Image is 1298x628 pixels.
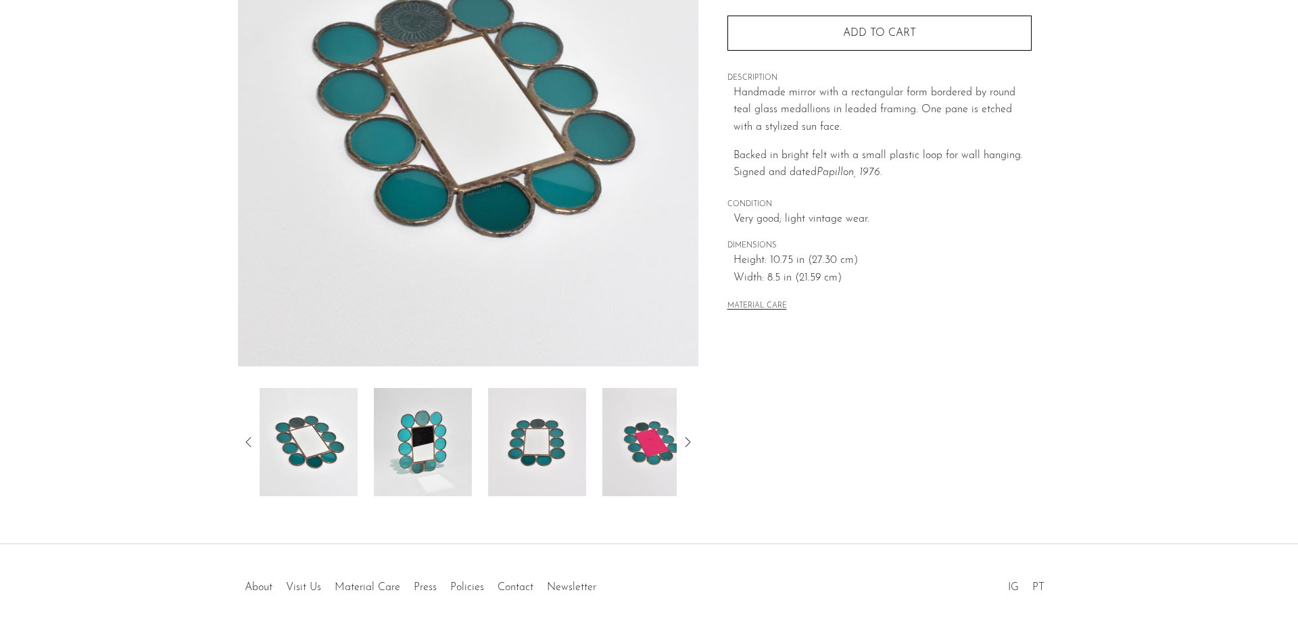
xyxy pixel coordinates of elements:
img: Teal Glass Wall Mirror [260,388,358,496]
button: Add to cart [727,16,1032,51]
a: About [245,582,272,593]
ul: Quick links [238,571,603,597]
span: CONDITION [727,199,1032,211]
span: Very good; light vintage wear. [734,211,1032,228]
p: Handmade mirror with a rectangular form bordered by round teal glass medallions in leaded framing... [734,84,1032,137]
a: Visit Us [286,582,321,593]
span: Add to cart [843,27,916,40]
img: Teal Glass Wall Mirror [602,388,700,496]
a: IG [1008,582,1019,593]
ul: Social Medias [1001,571,1051,597]
span: Width: 8.5 in (21.59 cm) [734,270,1032,287]
a: Policies [450,582,484,593]
em: Papillon, 1976. [817,167,882,178]
button: MATERIAL CARE [727,301,787,312]
img: Teal Glass Wall Mirror [488,388,586,496]
a: Contact [498,582,533,593]
a: Material Care [335,582,400,593]
a: PT [1032,582,1044,593]
a: Press [414,582,437,593]
img: Teal Glass Wall Mirror [374,388,472,496]
span: DESCRIPTION [727,72,1032,84]
span: Height: 10.75 in (27.30 cm) [734,252,1032,270]
p: Backed in bright felt with a small plastic loop for wall hanging. Signed and dated [734,147,1032,182]
span: DIMENSIONS [727,240,1032,252]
